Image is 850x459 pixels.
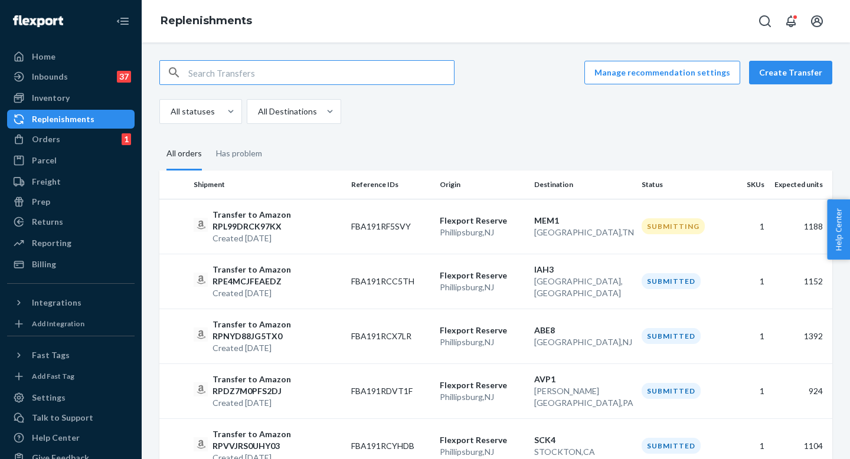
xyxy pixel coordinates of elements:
[117,71,131,83] div: 37
[7,255,135,274] a: Billing
[642,328,701,344] div: Submitted
[188,61,454,84] input: Search Transfers
[212,428,342,452] p: Transfer to Amazon RPVVJRS0UHY03
[534,336,632,348] p: [GEOGRAPHIC_DATA] , NJ
[769,363,832,418] td: 924
[529,171,637,199] th: Destination
[440,215,525,227] p: Flexport Reserve
[32,216,63,228] div: Returns
[32,319,84,329] div: Add Integration
[753,9,777,33] button: Open Search Box
[7,293,135,312] button: Integrations
[212,209,342,232] p: Transfer to Amazon RPL99DRCK97KX
[769,254,832,309] td: 1152
[584,61,740,84] button: Manage recommendation settings
[7,130,135,149] a: Orders1
[7,88,135,107] a: Inventory
[440,391,525,403] p: Phillipsburg , NJ
[32,176,61,188] div: Freight
[7,192,135,211] a: Prep
[440,379,525,391] p: Flexport Reserve
[257,106,258,117] input: All Destinations
[440,434,525,446] p: Flexport Reserve
[779,9,803,33] button: Open notifications
[212,319,342,342] p: Transfer to Amazon RPNYD88JG5TX0
[7,369,135,383] a: Add Fast Tag
[111,9,135,33] button: Close Navigation
[749,61,832,84] button: Create Transfer
[258,106,317,117] div: All Destinations
[534,264,632,276] p: IAH3
[212,232,342,244] p: Created [DATE]
[827,199,850,260] button: Help Center
[32,258,56,270] div: Billing
[534,276,632,299] p: [GEOGRAPHIC_DATA] , [GEOGRAPHIC_DATA]
[212,287,342,299] p: Created [DATE]
[534,215,632,227] p: MEM1
[32,196,50,208] div: Prep
[642,273,701,289] div: Submitted
[32,349,70,361] div: Fast Tags
[171,106,215,117] div: All statuses
[7,110,135,129] a: Replenishments
[435,171,529,199] th: Origin
[805,9,829,33] button: Open account menu
[534,434,632,446] p: SCK4
[346,171,435,199] th: Reference IDs
[725,254,769,309] td: 1
[440,227,525,238] p: Phillipsburg , NJ
[7,317,135,331] a: Add Integration
[32,155,57,166] div: Parcel
[725,363,769,418] td: 1
[769,309,832,363] td: 1392
[642,383,701,399] div: Submitted
[7,212,135,231] a: Returns
[212,342,342,354] p: Created [DATE]
[212,397,342,409] p: Created [DATE]
[440,336,525,348] p: Phillipsburg , NJ
[7,388,135,407] a: Settings
[769,199,832,254] td: 1188
[32,297,81,309] div: Integrations
[122,133,131,145] div: 1
[534,373,632,385] p: AVP1
[346,199,435,254] td: FBA191RF5SVY
[32,71,68,83] div: Inbounds
[32,92,70,104] div: Inventory
[346,363,435,418] td: FBA191RDVT1F
[32,412,93,424] div: Talk to Support
[534,446,632,458] p: STOCKTON , CA
[7,408,135,427] button: Talk to Support
[7,234,135,253] a: Reporting
[7,67,135,86] a: Inbounds37
[32,392,66,404] div: Settings
[346,309,435,363] td: FBA191RCX7LR
[216,138,262,169] div: Has problem
[440,324,525,336] p: Flexport Reserve
[212,373,342,397] p: Transfer to Amazon RPDZ7M0PFS2DJ
[725,309,769,363] td: 1
[7,346,135,365] button: Fast Tags
[7,428,135,447] a: Help Center
[637,171,725,199] th: Status
[7,151,135,170] a: Parcel
[534,385,632,409] p: [PERSON_NAME][GEOGRAPHIC_DATA] , PA
[32,51,55,63] div: Home
[769,171,832,199] th: Expected units
[440,446,525,458] p: Phillipsburg , NJ
[32,432,80,444] div: Help Center
[32,237,71,249] div: Reporting
[725,199,769,254] td: 1
[189,171,346,199] th: Shipment
[212,264,342,287] p: Transfer to Amazon RPE4MCJFEAEDZ
[534,227,632,238] p: [GEOGRAPHIC_DATA] , TN
[166,138,202,171] div: All orders
[32,113,94,125] div: Replenishments
[346,254,435,309] td: FBA191RCC5TH
[7,172,135,191] a: Freight
[32,133,60,145] div: Orders
[440,281,525,293] p: Phillipsburg , NJ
